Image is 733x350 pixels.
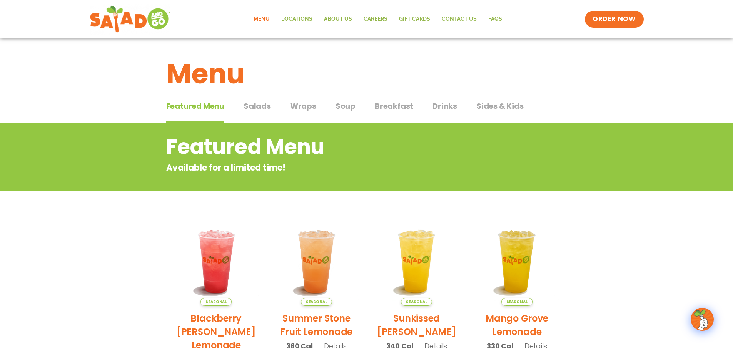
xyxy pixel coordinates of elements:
span: Featured Menu [166,100,224,112]
a: ORDER NOW [585,11,643,28]
span: Seasonal [200,298,232,306]
span: Sides & Kids [476,100,524,112]
span: Seasonal [301,298,332,306]
h2: Sunkissed [PERSON_NAME] [372,312,461,338]
a: GIFT CARDS [393,10,436,28]
span: Soup [336,100,356,112]
a: Careers [358,10,393,28]
img: new-SAG-logo-768×292 [90,4,171,35]
img: Product photo for Blackberry Bramble Lemonade [172,217,261,306]
span: Salads [244,100,271,112]
a: About Us [318,10,358,28]
p: Available for a limited time! [166,161,505,174]
span: Seasonal [501,298,533,306]
div: Tabbed content [166,98,567,124]
a: Locations [276,10,318,28]
h1: Menu [166,53,567,95]
a: Menu [248,10,276,28]
h2: Summer Stone Fruit Lemonade [272,312,361,338]
span: Seasonal [401,298,432,306]
nav: Menu [248,10,508,28]
h2: Featured Menu [166,131,505,163]
img: wpChatIcon [691,309,713,330]
span: ORDER NOW [593,15,636,24]
span: Wraps [290,100,316,112]
img: Product photo for Sunkissed Yuzu Lemonade [372,217,461,306]
h2: Mango Grove Lemonade [473,312,561,338]
img: Product photo for Mango Grove Lemonade [473,217,561,306]
a: Contact Us [436,10,483,28]
span: Drinks [432,100,457,112]
a: FAQs [483,10,508,28]
img: Product photo for Summer Stone Fruit Lemonade [272,217,361,306]
span: Breakfast [375,100,413,112]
